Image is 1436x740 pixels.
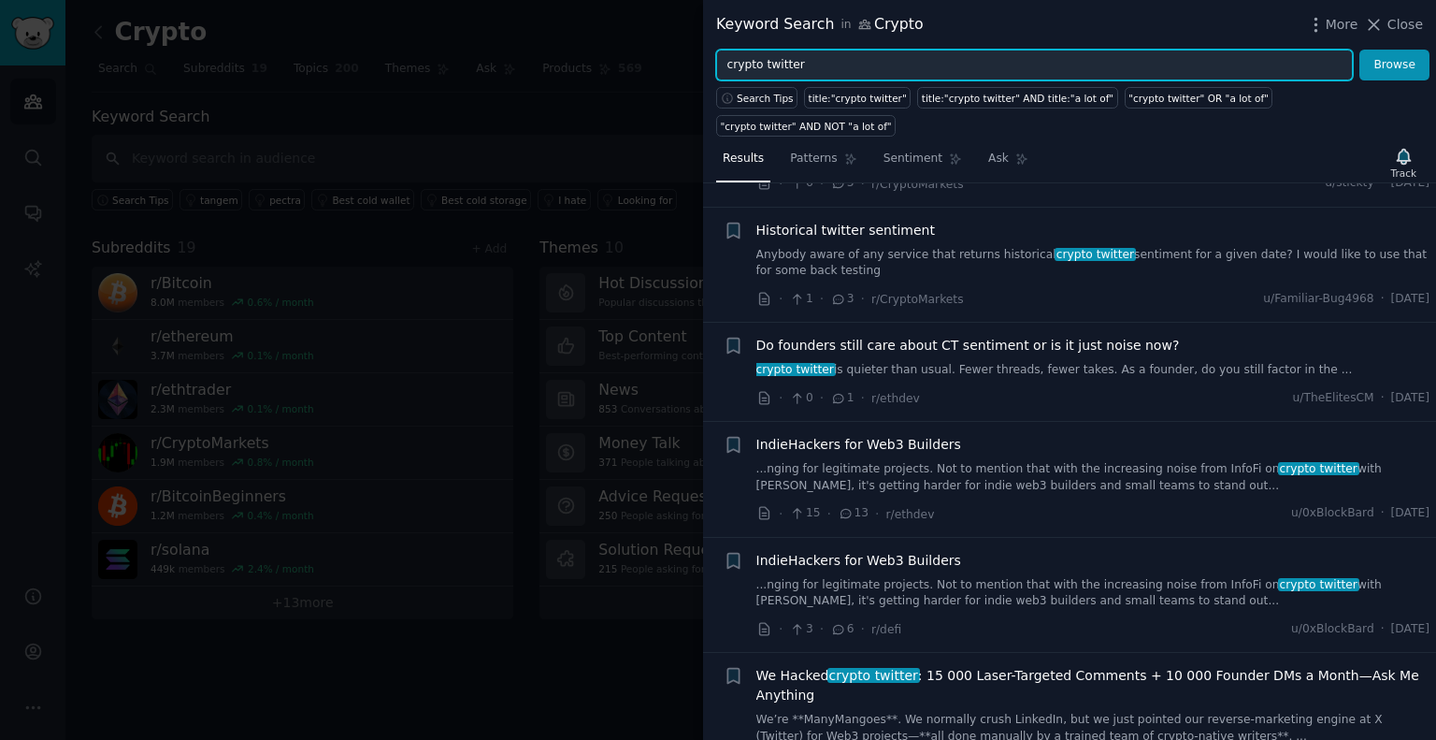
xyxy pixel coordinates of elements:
[988,151,1009,167] span: Ask
[1278,578,1359,591] span: crypto twitter
[789,291,812,308] span: 1
[756,577,1430,610] a: ...nging for legitimate projects. Not to mention that with the increasing noise from InfoFi oncry...
[754,363,836,376] span: crypto twitter
[1306,15,1358,35] button: More
[820,289,824,309] span: ·
[789,621,812,638] span: 3
[838,505,869,522] span: 13
[1381,390,1385,407] span: ·
[1381,291,1385,308] span: ·
[1125,87,1273,109] a: "crypto twitter" OR "a lot of"
[827,504,831,524] span: ·
[779,619,783,639] span: ·
[1359,50,1429,81] button: Browse
[1381,621,1385,638] span: ·
[1325,175,1373,192] span: u/stickty
[779,388,783,408] span: ·
[820,174,824,194] span: ·
[830,390,854,407] span: 1
[820,388,824,408] span: ·
[716,144,770,182] a: Results
[871,293,964,306] span: r/CryptoMarkets
[982,144,1035,182] a: Ask
[716,13,924,36] div: Keyword Search Crypto
[1381,505,1385,522] span: ·
[1391,505,1429,522] span: [DATE]
[1055,248,1136,261] span: crypto twitter
[756,551,961,571] a: IndieHackers for Web3 Builders
[1387,15,1423,35] span: Close
[779,174,783,194] span: ·
[756,247,1430,280] a: Anybody aware of any service that returns historicalcrypto twittersentiment for a given date? I w...
[1391,167,1416,180] div: Track
[1278,462,1359,475] span: crypto twitter
[737,92,794,105] span: Search Tips
[922,92,1113,105] div: title:"crypto twitter" AND title:"a lot of"
[830,621,854,638] span: 6
[1291,621,1374,638] span: u/0xBlockBard
[789,390,812,407] span: 0
[917,87,1117,109] a: title:"crypto twitter" AND title:"a lot of"
[830,175,854,192] span: 3
[1364,15,1423,35] button: Close
[877,144,969,182] a: Sentiment
[756,336,1180,355] a: Do founders still care about CT sentiment or is it just noise now?
[723,151,764,167] span: Results
[827,668,920,683] span: crypto twitter
[861,174,865,194] span: ·
[783,144,863,182] a: Patterns
[1128,92,1269,105] div: "crypto twitter" OR "a lot of"
[1381,175,1385,192] span: ·
[1391,291,1429,308] span: [DATE]
[716,50,1353,81] input: Try a keyword related to your business
[779,289,783,309] span: ·
[820,619,824,639] span: ·
[830,291,854,308] span: 3
[756,221,935,240] a: Historical twitter sentiment
[1293,390,1374,407] span: u/TheElitesCM
[875,504,879,524] span: ·
[716,87,797,109] button: Search Tips
[1391,621,1429,638] span: [DATE]
[779,504,783,524] span: ·
[756,435,961,455] a: IndieHackers for Web3 Builders
[1263,291,1373,308] span: u/Familiar-Bug4968
[716,115,896,137] a: "crypto twitter" AND NOT "a lot of"
[1291,505,1374,522] span: u/0xBlockBard
[756,666,1430,705] a: We Hackedcrypto twitter: 15 000 Laser-Targeted Comments + 10 000 Founder DMs a Month—Ask Me Anything
[809,92,907,105] div: title:"crypto twitter"
[861,619,865,639] span: ·
[756,362,1430,379] a: crypto twitteris quieter than usual. Fewer threads, fewer takes. As a founder, do you still facto...
[790,151,837,167] span: Patterns
[861,289,865,309] span: ·
[871,392,920,405] span: r/ethdev
[840,17,851,34] span: in
[886,508,935,521] span: r/ethdev
[1326,15,1358,35] span: More
[804,87,911,109] a: title:"crypto twitter"
[1391,390,1429,407] span: [DATE]
[756,461,1430,494] a: ...nging for legitimate projects. Not to mention that with the increasing noise from InfoFi oncry...
[1391,175,1429,192] span: [DATE]
[756,666,1430,705] span: We Hacked : 15 000 Laser-Targeted Comments + 10 000 Founder DMs a Month—Ask Me Anything
[1385,143,1423,182] button: Track
[721,120,892,133] div: "crypto twitter" AND NOT "a lot of"
[861,388,865,408] span: ·
[883,151,942,167] span: Sentiment
[871,623,901,636] span: r/defi
[789,175,812,192] span: 6
[871,178,964,191] span: r/CryptoMarkets
[789,505,820,522] span: 15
